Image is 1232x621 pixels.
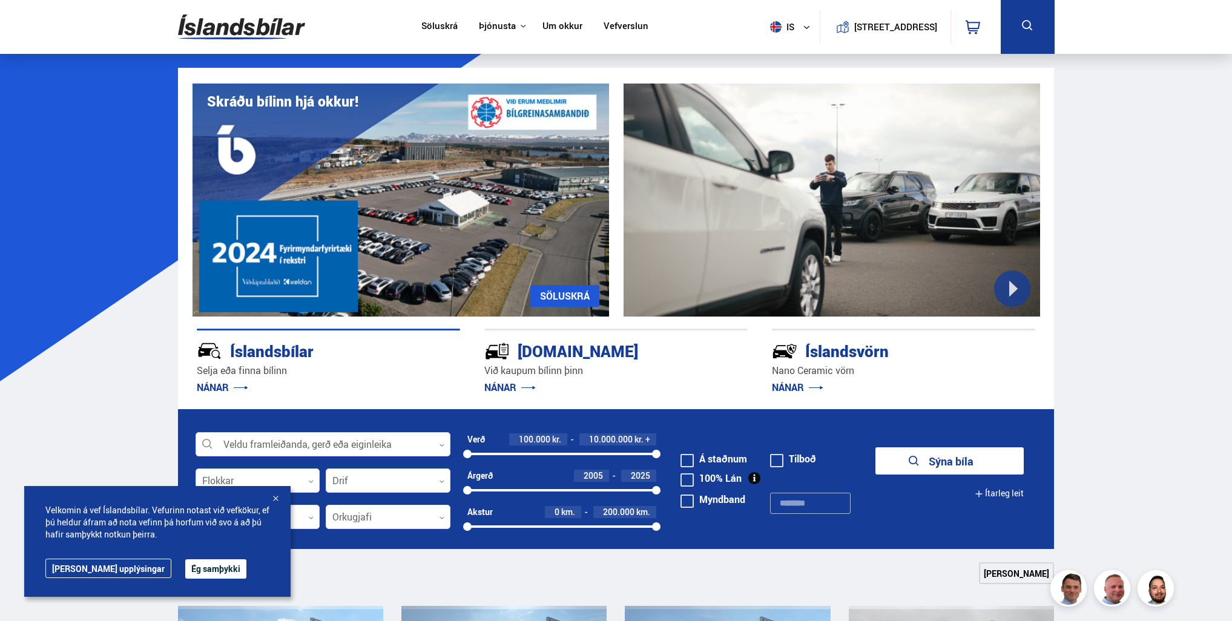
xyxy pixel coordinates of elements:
img: G0Ugv5HjCgRt.svg [178,7,305,47]
p: Selja eða finna bílinn [197,364,460,378]
div: Íslandsvörn [772,340,992,361]
img: FbJEzSuNWCJXmdc-.webp [1052,572,1089,608]
a: NÁNAR [772,381,823,394]
a: [STREET_ADDRESS] [826,10,944,44]
span: 200.000 [603,506,634,517]
a: [PERSON_NAME] [979,562,1054,584]
a: SÖLUSKRÁ [530,285,599,307]
button: [STREET_ADDRESS] [859,22,933,32]
a: Um okkur [542,21,582,33]
a: NÁNAR [484,381,536,394]
span: 100.000 [519,433,550,445]
img: siFngHWaQ9KaOqBr.png [1096,572,1132,608]
div: [DOMAIN_NAME] [484,340,705,361]
p: Við kaupum bílinn þinn [484,364,748,378]
span: is [765,21,796,33]
button: is [765,9,820,45]
a: Vefverslun [604,21,648,33]
a: Söluskrá [421,21,458,33]
button: Ítarleg leit [975,480,1024,507]
div: Verð [467,435,485,444]
img: -Svtn6bYgwAsiwNX.svg [772,338,797,364]
img: svg+xml;base64,PHN2ZyB4bWxucz0iaHR0cDovL3d3dy53My5vcmcvMjAwMC9zdmciIHdpZHRoPSI1MTIiIGhlaWdodD0iNT... [770,21,782,33]
span: 2025 [631,470,650,481]
a: [PERSON_NAME] upplýsingar [45,559,171,578]
div: Árgerð [467,471,493,481]
label: Tilboð [770,454,816,464]
img: eKx6w-_Home_640_.png [193,84,609,317]
h1: Skráðu bílinn hjá okkur! [207,93,358,110]
img: JRvxyua_JYH6wB4c.svg [197,338,222,364]
span: 2005 [584,470,603,481]
label: 100% Lán [680,473,742,483]
p: Nano Ceramic vörn [772,364,1035,378]
button: Þjónusta [479,21,516,32]
div: Íslandsbílar [197,340,417,361]
img: tr5P-W3DuiFaO7aO.svg [484,338,510,364]
span: km. [561,507,575,517]
span: + [645,435,650,444]
span: Velkomin á vef Íslandsbílar. Vefurinn notast við vefkökur, ef þú heldur áfram að nota vefinn þá h... [45,504,269,540]
span: km. [636,507,650,517]
label: Myndband [680,494,745,504]
span: kr. [552,435,561,444]
label: Á staðnum [680,454,747,464]
div: Akstur [467,507,493,517]
span: kr. [634,435,644,444]
button: Ég samþykki [185,559,246,579]
span: 0 [555,506,559,517]
button: Sýna bíla [875,447,1024,475]
img: nhp88E3Fdnt1Opn2.png [1139,572,1176,608]
a: NÁNAR [197,381,248,394]
span: 10.000.000 [589,433,633,445]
